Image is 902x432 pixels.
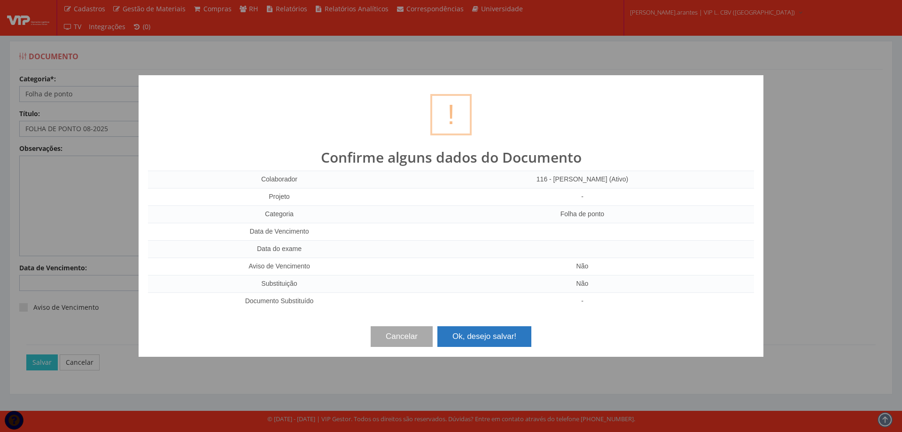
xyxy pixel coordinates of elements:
td: Documento Substituído [148,292,411,309]
td: Data de Vencimento [148,223,411,240]
td: - [411,188,754,205]
div: ! [430,94,472,135]
td: Projeto [148,188,411,205]
td: - [411,292,754,309]
td: Aviso de Vencimento [148,258,411,275]
td: Folha de ponto [411,205,754,223]
h2: Confirme alguns dados do Documento [148,149,754,165]
td: Data do exame [148,240,411,258]
td: Colaborador [148,171,411,189]
button: Ok, desejo salvar! [437,326,531,347]
td: Não [411,258,754,275]
td: Não [411,275,754,292]
td: Substituição [148,275,411,292]
button: Cancelar [371,326,433,347]
td: 116 - [PERSON_NAME] (Ativo) [411,171,754,189]
td: Categoria [148,205,411,223]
